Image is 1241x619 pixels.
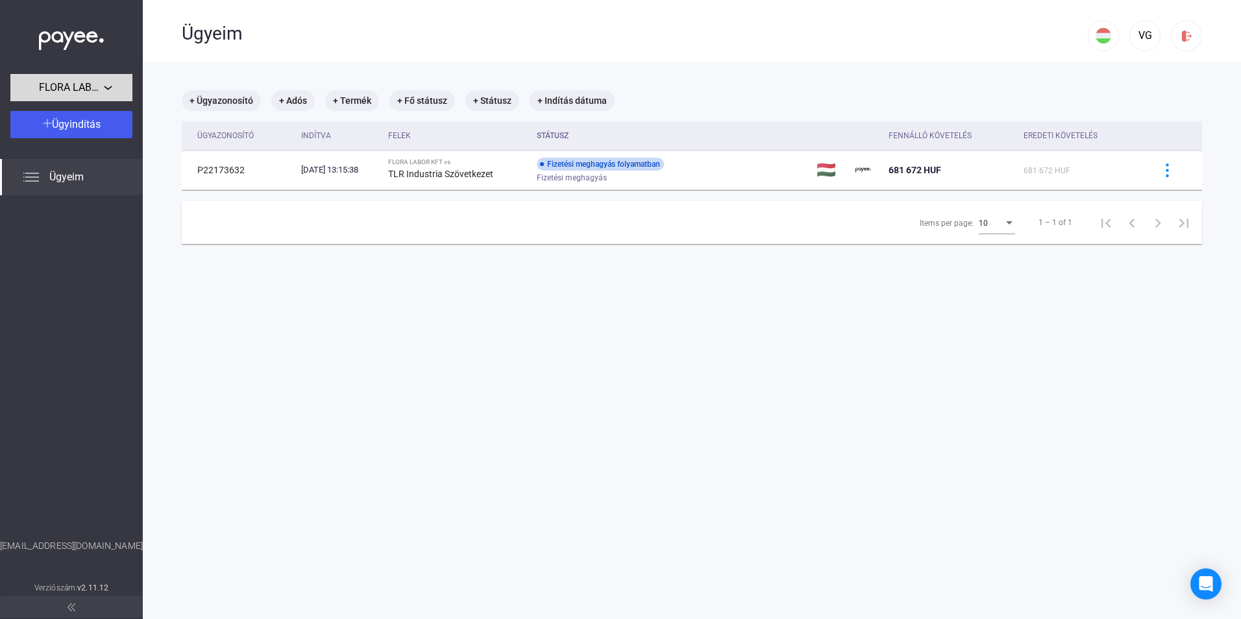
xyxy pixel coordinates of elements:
[537,170,607,186] span: Fizetési meghagyás
[1038,215,1072,230] div: 1 – 1 of 1
[197,128,254,143] div: Ügyazonosító
[301,128,378,143] div: Indítva
[1093,210,1119,236] button: First page
[388,169,493,179] strong: TLR Industria Szövetkezet
[920,215,974,231] div: Items per page:
[1161,164,1174,177] img: more-blue
[1129,20,1161,51] button: VG
[23,169,39,185] img: list.svg
[39,80,104,95] span: FLORA LABOR KFT
[979,215,1015,230] mat-select: Items per page:
[889,165,941,175] span: 681 672 HUF
[530,90,615,111] mat-chip: + Indítás dátuma
[889,128,972,143] div: Fennálló követelés
[10,111,132,138] button: Ügyindítás
[68,603,75,611] img: arrow-double-left-grey.svg
[301,164,378,176] div: [DATE] 13:15:38
[1190,568,1222,600] div: Open Intercom Messenger
[49,169,84,185] span: Ügyeim
[43,119,52,128] img: plus-white.svg
[1024,166,1070,175] span: 681 672 HUF
[1119,210,1145,236] button: Previous page
[1171,210,1197,236] button: Last page
[465,90,519,111] mat-chip: + Státusz
[811,151,850,189] td: 🇭🇺
[389,90,455,111] mat-chip: + Fő státusz
[979,219,988,228] span: 10
[388,128,411,143] div: Felek
[52,118,101,130] span: Ügyindítás
[1171,20,1202,51] button: logout-red
[532,121,811,151] th: Státusz
[1024,128,1098,143] div: Eredeti követelés
[1096,28,1111,43] img: HU
[325,90,379,111] mat-chip: + Termék
[271,90,315,111] mat-chip: + Adós
[301,128,331,143] div: Indítva
[197,128,291,143] div: Ügyazonosító
[388,158,526,166] div: FLORA LABOR KFT vs
[1088,20,1119,51] button: HU
[182,151,296,189] td: P22173632
[10,74,132,101] button: FLORA LABOR KFT
[1180,29,1194,43] img: logout-red
[1153,156,1181,184] button: more-blue
[39,24,104,51] img: white-payee-white-dot.svg
[889,128,1013,143] div: Fennálló követelés
[1024,128,1137,143] div: Eredeti követelés
[1145,210,1171,236] button: Next page
[855,162,871,178] img: payee-logo
[537,158,664,171] div: Fizetési meghagyás folyamatban
[182,90,261,111] mat-chip: + Ügyazonosító
[77,583,108,592] strong: v2.11.12
[388,128,526,143] div: Felek
[182,23,1088,45] div: Ügyeim
[1134,28,1156,43] div: VG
